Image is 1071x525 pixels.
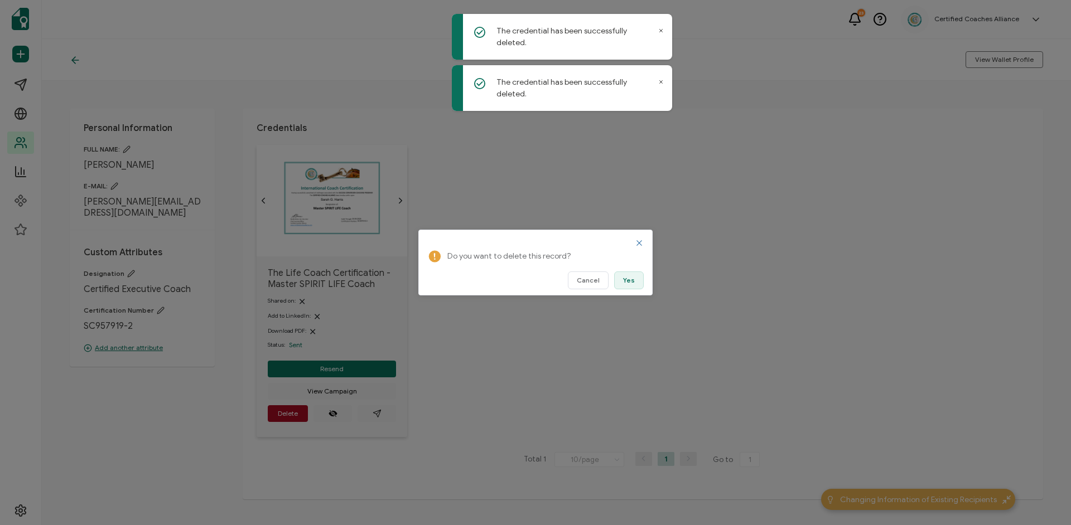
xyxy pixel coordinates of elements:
span: Yes [623,277,635,284]
button: Cancel [568,271,609,289]
span: Cancel [577,277,600,284]
p: The credential has been successfully deleted. [496,76,655,100]
p: The credential has been successfully deleted. [496,25,655,48]
p: Do you want to delete this record? [447,250,637,263]
iframe: Chat Widget [1015,471,1071,525]
button: Yes [614,271,644,289]
button: Close [635,239,644,247]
